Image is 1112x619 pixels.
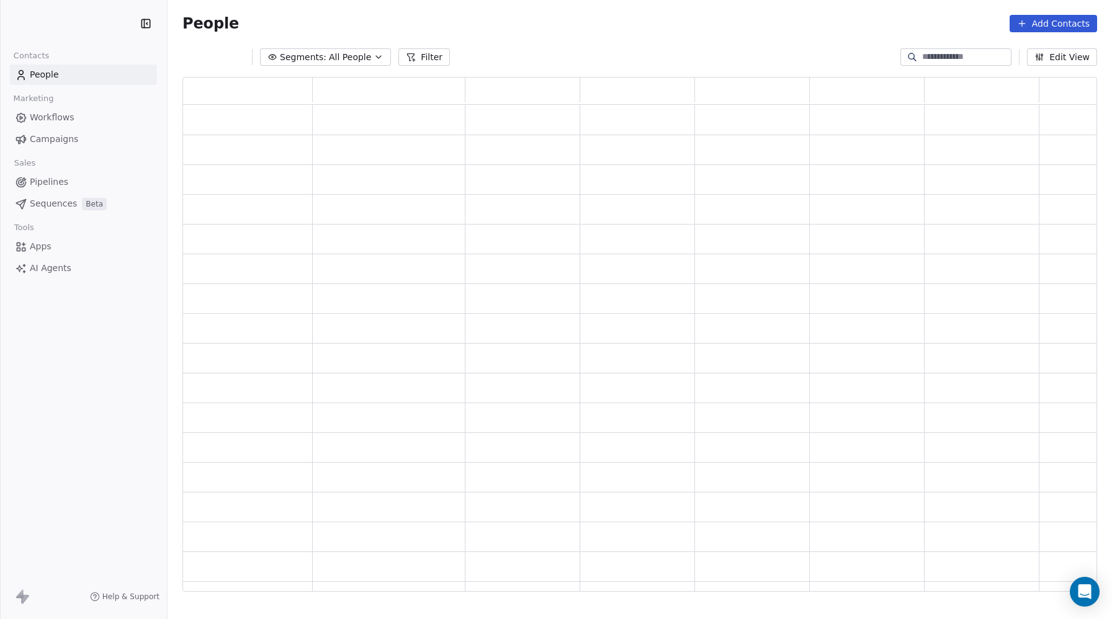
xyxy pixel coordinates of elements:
[329,51,371,64] span: All People
[30,68,59,81] span: People
[102,592,159,602] span: Help & Support
[1070,577,1100,607] div: Open Intercom Messenger
[10,236,157,257] a: Apps
[9,154,41,172] span: Sales
[30,133,78,146] span: Campaigns
[280,51,326,64] span: Segments:
[30,111,74,124] span: Workflows
[398,48,450,66] button: Filter
[90,592,159,602] a: Help & Support
[30,197,77,210] span: Sequences
[10,258,157,278] a: AI Agents
[9,218,39,237] span: Tools
[1010,15,1097,32] button: Add Contacts
[30,176,68,189] span: Pipelines
[8,89,59,108] span: Marketing
[10,107,157,128] a: Workflows
[10,129,157,149] a: Campaigns
[1027,48,1097,66] button: Edit View
[8,47,55,65] span: Contacts
[10,194,157,214] a: SequencesBeta
[30,240,52,253] span: Apps
[30,262,71,275] span: AI Agents
[10,65,157,85] a: People
[182,14,239,33] span: People
[82,198,107,210] span: Beta
[10,172,157,192] a: Pipelines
